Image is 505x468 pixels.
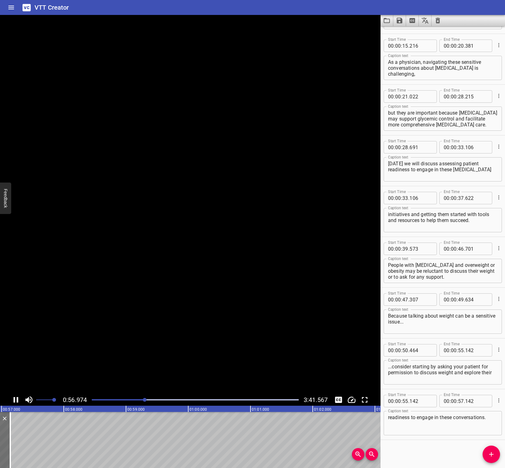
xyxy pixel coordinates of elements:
[23,394,35,406] button: Toggle mute
[314,407,331,412] text: 01:02.000
[495,143,503,151] button: Cue Options
[408,293,409,306] span: .
[408,90,409,103] span: .
[395,90,401,103] input: 00
[408,243,409,255] span: .
[444,141,450,154] input: 00
[388,110,498,128] textarea: but they are important because [MEDICAL_DATA] may support glycemic control and facilitate more co...
[401,90,402,103] span: :
[1,414,8,423] div: Delete Cue
[352,448,364,461] button: Zoom In
[394,141,395,154] span: :
[408,395,409,407] span: .
[394,243,395,255] span: :
[495,37,502,53] div: Cue Options
[451,90,457,103] input: 00
[388,395,394,407] input: 00
[495,244,503,252] button: Cue Options
[451,141,457,154] input: 00
[419,15,432,26] button: Translate captions
[402,293,408,306] input: 47
[396,17,403,24] svg: Save captions to file
[465,40,488,52] input: 381
[388,40,394,52] input: 00
[495,342,502,358] div: Cue Options
[465,192,488,204] input: 622
[434,17,442,24] svg: Clear captions
[464,40,465,52] span: .
[457,395,458,407] span: :
[495,295,503,303] button: Cue Options
[409,395,432,407] input: 142
[458,192,464,204] input: 37
[444,344,450,357] input: 00
[359,394,371,406] button: Toggle fullscreen
[495,193,503,201] button: Cue Options
[451,344,457,357] input: 00
[409,344,432,357] input: 464
[451,40,457,52] input: 00
[402,344,408,357] input: 50
[451,192,457,204] input: 00
[394,395,395,407] span: :
[388,344,394,357] input: 00
[465,243,488,255] input: 701
[401,293,402,306] span: :
[189,407,207,412] text: 01:00.000
[495,41,503,49] button: Cue Options
[388,364,498,381] textarea: ...consider starting by asking your patient for permission to discuss weight and explore their
[458,40,464,52] input: 20
[35,2,69,12] h6: VTT Creator
[409,40,432,52] input: 216
[408,40,409,52] span: .
[395,141,401,154] input: 00
[388,243,394,255] input: 00
[401,344,402,357] span: :
[444,192,450,204] input: 00
[465,344,488,357] input: 142
[3,407,20,412] text: 00:57.000
[450,141,451,154] span: :
[52,398,56,402] span: Set video volume
[465,90,488,103] input: 215
[402,395,408,407] input: 55
[408,344,409,357] span: .
[127,407,145,412] text: 00:59.000
[388,59,498,77] textarea: As a physician, navigating these sensitive conversations about [MEDICAL_DATA] is challenging,
[401,395,402,407] span: :
[483,446,500,463] button: Add Cue
[304,396,328,404] span: 3:41.567
[450,344,451,357] span: :
[495,92,503,100] button: Cue Options
[451,293,457,306] input: 00
[495,240,502,256] div: Cue Options
[444,90,450,103] input: 00
[458,141,464,154] input: 33
[395,192,401,204] input: 00
[464,141,465,154] span: .
[444,293,450,306] input: 00
[457,192,458,204] span: :
[402,192,408,204] input: 33
[458,395,464,407] input: 57
[402,243,408,255] input: 39
[451,243,457,255] input: 00
[458,243,464,255] input: 46
[394,90,395,103] span: :
[450,192,451,204] span: :
[495,396,503,404] button: Cue Options
[394,40,395,52] span: :
[395,395,401,407] input: 00
[409,243,432,255] input: 573
[65,407,82,412] text: 00:58.000
[465,293,488,306] input: 634
[450,40,451,52] span: :
[388,262,498,280] textarea: People with [MEDICAL_DATA] and overweight or obesity may be reluctant to discuss their weight or ...
[444,395,450,407] input: 00
[381,15,393,26] button: Load captions from file
[92,399,299,400] div: Play progress
[464,90,465,103] span: .
[10,394,22,406] button: Play/Pause
[401,243,402,255] span: :
[388,313,498,331] textarea: Because talking about weight can be a sensitive issue...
